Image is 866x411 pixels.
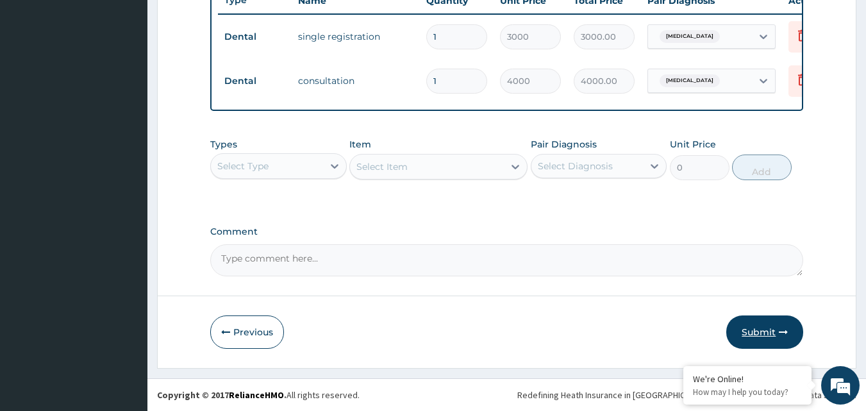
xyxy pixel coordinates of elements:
[517,389,856,401] div: Redefining Heath Insurance in [GEOGRAPHIC_DATA] using Telemedicine and Data Science!
[670,138,716,151] label: Unit Price
[218,69,292,93] td: Dental
[693,373,802,385] div: We're Online!
[210,6,241,37] div: Minimize live chat window
[24,64,52,96] img: d_794563401_company_1708531726252_794563401
[6,274,244,319] textarea: Type your message and hit 'Enter'
[660,74,720,87] span: [MEDICAL_DATA]
[210,226,804,237] label: Comment
[538,160,613,172] div: Select Diagnosis
[210,315,284,349] button: Previous
[732,155,792,180] button: Add
[157,389,287,401] strong: Copyright © 2017 .
[292,24,420,49] td: single registration
[67,72,215,88] div: Chat with us now
[693,387,802,398] p: How may I help you today?
[218,25,292,49] td: Dental
[292,68,420,94] td: consultation
[217,160,269,172] div: Select Type
[74,124,177,253] span: We're online!
[660,30,720,43] span: [MEDICAL_DATA]
[349,138,371,151] label: Item
[210,139,237,150] label: Types
[147,378,866,411] footer: All rights reserved.
[229,389,284,401] a: RelianceHMO
[531,138,597,151] label: Pair Diagnosis
[726,315,803,349] button: Submit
